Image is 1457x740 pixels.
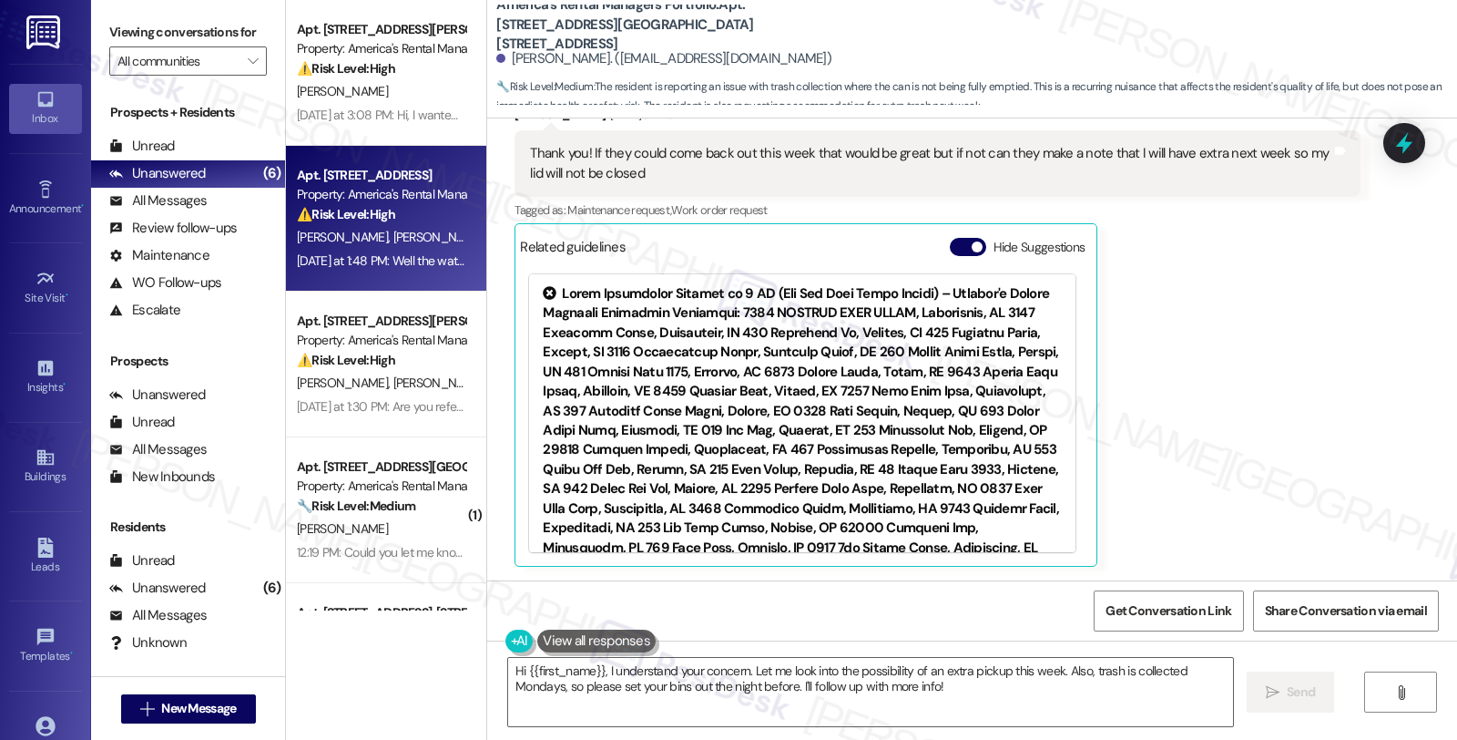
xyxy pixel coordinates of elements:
div: Apt. [STREET_ADDRESS], [STREET_ADDRESS] [297,603,465,622]
div: Property: America's Rental Managers Portfolio [297,185,465,204]
div: Unanswered [109,385,206,405]
span: [PERSON_NAME] [297,520,388,537]
div: 12:19 PM: Could you let me know what we are doing about the ice maker? [297,544,680,560]
span: • [66,289,68,302]
span: Maintenance request , [567,202,671,218]
img: ResiDesk Logo [26,15,64,49]
i:  [140,702,154,716]
div: [PERSON_NAME]. ([EMAIL_ADDRESS][DOMAIN_NAME]) [496,49,831,68]
label: Viewing conversations for [109,18,267,46]
span: [PERSON_NAME] [297,229,393,245]
span: [PERSON_NAME] [393,229,484,245]
div: Apt. [STREET_ADDRESS][PERSON_NAME], [STREET_ADDRESS][PERSON_NAME] [297,20,465,39]
div: Related guidelines [520,238,626,264]
span: • [81,200,84,212]
div: Unread [109,137,175,156]
div: Apt. [STREET_ADDRESS] [297,166,465,185]
span: [PERSON_NAME] [297,83,388,99]
div: Escalate [109,301,180,320]
div: [DATE] at 1:48 PM: Well the water was turned off however no one ever let me know anything in rega... [297,252,1100,269]
div: [PERSON_NAME] [515,105,1360,130]
div: [DATE] at 3:08 PM: Hi, I wanted to let you know my rent will be late this month. It will be paid ... [297,107,936,123]
span: Work order request [671,202,767,218]
div: Tagged as: [515,197,1360,223]
span: Get Conversation Link [1105,601,1231,621]
span: [PERSON_NAME] [297,375,393,391]
label: Hide Suggestions [993,238,1085,257]
div: All Messages [109,606,207,625]
a: Buildings [9,442,82,491]
button: Share Conversation via email [1253,591,1439,632]
a: Site Visit • [9,263,82,313]
i:  [1266,685,1279,700]
span: New Message [161,699,236,718]
a: Inbox [9,84,82,133]
a: Templates • [9,622,82,671]
a: Insights • [9,353,82,402]
div: Unread [109,413,175,432]
button: Get Conversation Link [1094,591,1243,632]
input: All communities [117,46,238,76]
strong: 🔧 Risk Level: Medium [496,79,593,94]
div: [DATE] at 1:30 PM: Are you referring to the giant mold issue or the electrical issue? [297,398,722,415]
button: New Message [121,694,256,724]
button: Send [1247,672,1335,713]
div: Unanswered [109,164,206,183]
div: (6) [259,574,286,602]
a: Leads [9,532,82,581]
div: Thank you! If they could come back out this week that would be great but if not can they make a n... [530,144,1330,183]
div: (6) [259,159,286,188]
span: Send [1287,683,1315,702]
span: [PERSON_NAME] [393,375,484,391]
div: Prospects [91,352,285,371]
div: All Messages [109,440,207,459]
strong: 🔧 Risk Level: Medium [297,498,415,514]
span: Share Conversation via email [1265,601,1427,621]
div: All Messages [109,191,207,211]
strong: ⚠️ Risk Level: High [297,352,395,368]
div: Property: America's Rental Managers Portfolio [297,331,465,350]
div: WO Follow-ups [109,273,221,293]
div: Unread [109,551,175,570]
div: Maintenance [109,246,209,265]
i:  [1394,685,1408,700]
span: • [70,647,73,660]
i:  [248,54,258,68]
strong: ⚠️ Risk Level: High [297,206,395,222]
div: Review follow-ups [109,219,237,238]
textarea: Hi {{first_name}}, I understand your concern. Let me look into the possibility of an extra pickup... [508,658,1233,726]
div: Unknown [109,633,187,653]
div: Property: America's Rental Managers Portfolio [297,477,465,496]
strong: ⚠️ Risk Level: High [297,60,395,77]
div: New Inbounds [109,468,215,487]
div: Apt. [STREET_ADDRESS][GEOGRAPHIC_DATA][STREET_ADDRESS] [297,457,465,477]
div: Unanswered [109,579,206,598]
span: • [63,378,66,391]
span: : The resident is reporting an issue with trash collection where the can is not being fully empti... [496,77,1457,117]
div: Property: America's Rental Managers Portfolio [297,39,465,58]
div: Residents [91,518,285,537]
div: Prospects + Residents [91,103,285,122]
div: Apt. [STREET_ADDRESS][PERSON_NAME][PERSON_NAME] [297,312,465,331]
